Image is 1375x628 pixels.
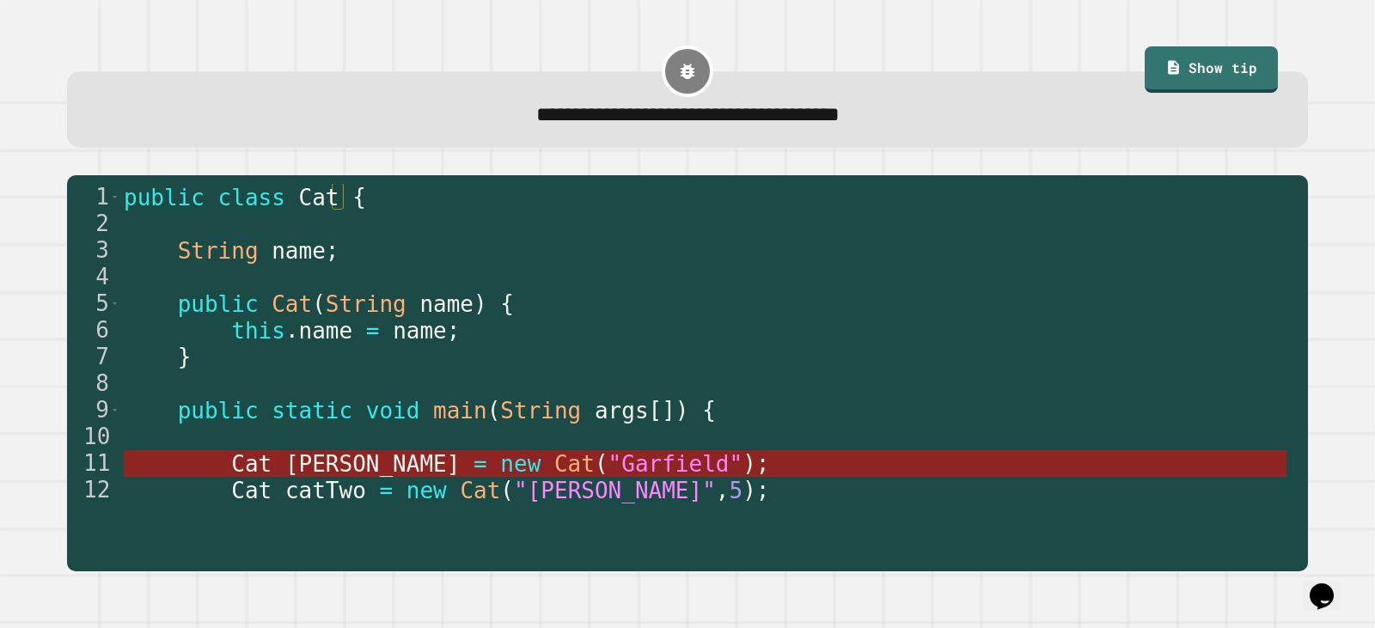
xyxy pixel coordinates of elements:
[366,398,420,424] span: void
[406,478,447,503] span: new
[67,424,120,450] div: 10
[299,318,353,344] span: name
[326,291,406,317] span: String
[178,291,259,317] span: public
[299,185,339,210] span: Cat
[460,478,500,503] span: Cat
[595,398,649,424] span: args
[379,478,393,503] span: =
[554,451,595,477] span: Cat
[110,397,119,424] span: Toggle code folding, rows 9 through 13
[178,398,259,424] span: public
[514,478,716,503] span: "[PERSON_NAME]"
[67,317,120,344] div: 6
[272,291,312,317] span: Cat
[231,451,272,477] span: Cat
[231,478,272,503] span: Cat
[67,264,120,290] div: 4
[729,478,742,503] span: 5
[608,451,743,477] span: "Garfield"
[178,238,259,264] span: String
[500,398,581,424] span: String
[67,184,120,210] div: 1
[67,344,120,370] div: 7
[366,318,380,344] span: =
[67,370,120,397] div: 8
[67,450,120,477] div: 11
[393,318,447,344] span: name
[67,477,120,503] div: 12
[433,398,487,424] span: main
[218,185,285,210] span: class
[285,451,461,477] span: [PERSON_NAME]
[272,238,326,264] span: name
[285,478,366,503] span: catTwo
[110,184,119,210] span: Toggle code folding, rows 1 through 14
[67,237,120,264] div: 3
[272,398,352,424] span: static
[231,318,285,344] span: this
[1303,559,1358,611] iframe: chat widget
[67,210,120,237] div: 2
[67,397,120,424] div: 9
[110,290,119,317] span: Toggle code folding, rows 5 through 7
[419,291,474,317] span: name
[124,185,205,210] span: public
[500,451,541,477] span: new
[1145,46,1278,93] a: Show tip
[474,451,487,477] span: =
[67,290,120,317] div: 5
